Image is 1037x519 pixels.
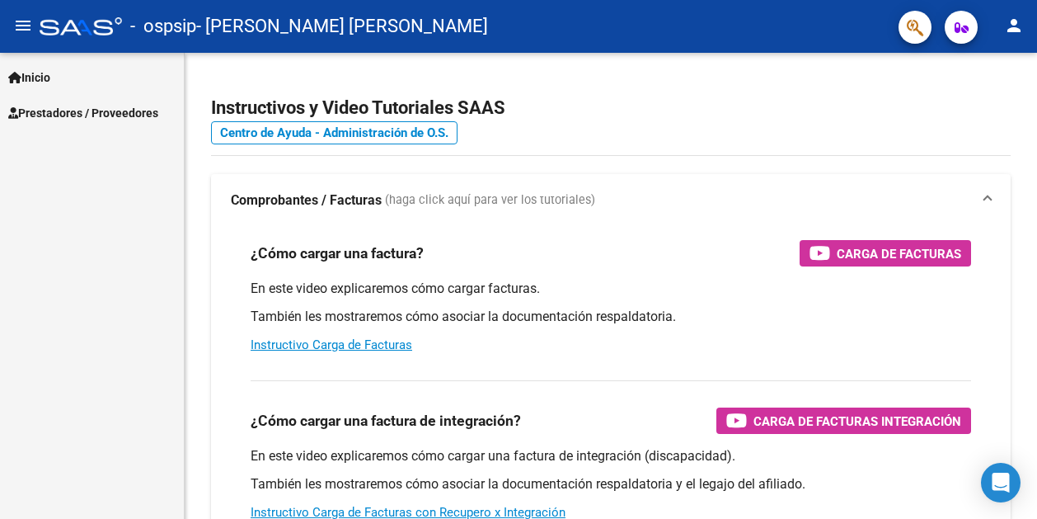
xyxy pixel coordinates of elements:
[251,447,971,465] p: En este video explicaremos cómo cargar una factura de integración (discapacidad).
[211,121,457,144] a: Centro de Ayuda - Administración de O.S.
[837,243,961,264] span: Carga de Facturas
[251,475,971,493] p: También les mostraremos cómo asociar la documentación respaldatoria y el legajo del afiliado.
[8,68,50,87] span: Inicio
[1004,16,1024,35] mat-icon: person
[211,92,1011,124] h2: Instructivos y Video Tutoriales SAAS
[981,463,1021,502] div: Open Intercom Messenger
[130,8,196,45] span: - ospsip
[385,191,595,210] span: (haga click aquí para ver los tutoriales)
[800,240,971,267] button: Carga de Facturas
[8,104,158,122] span: Prestadores / Proveedores
[13,16,33,35] mat-icon: menu
[251,280,971,298] p: En este video explicaremos cómo cargar facturas.
[251,308,971,326] p: También les mostraremos cómo asociar la documentación respaldatoria.
[196,8,488,45] span: - [PERSON_NAME] [PERSON_NAME]
[251,409,521,432] h3: ¿Cómo cargar una factura de integración?
[231,191,382,210] strong: Comprobantes / Facturas
[753,411,961,432] span: Carga de Facturas Integración
[211,174,1011,227] mat-expansion-panel-header: Comprobantes / Facturas (haga click aquí para ver los tutoriales)
[251,242,424,265] h3: ¿Cómo cargar una factura?
[251,337,412,352] a: Instructivo Carga de Facturas
[716,408,971,434] button: Carga de Facturas Integración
